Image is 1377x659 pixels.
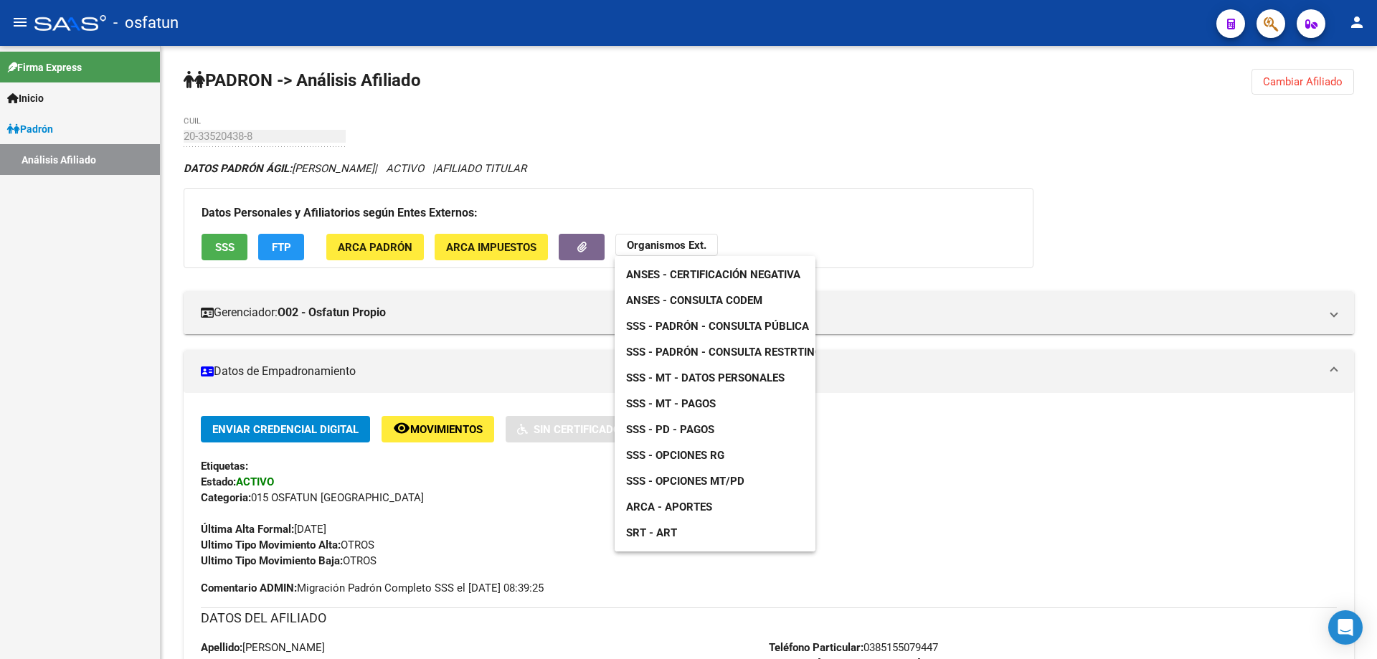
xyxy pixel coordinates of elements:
[626,449,724,462] span: SSS - Opciones RG
[615,313,820,339] a: SSS - Padrón - Consulta Pública
[626,526,677,539] span: SRT - ART
[615,288,774,313] a: ANSES - Consulta CODEM
[626,320,809,333] span: SSS - Padrón - Consulta Pública
[626,346,839,359] span: SSS - Padrón - Consulta Restrtingida
[626,423,714,436] span: SSS - PD - Pagos
[626,268,800,281] span: ANSES - Certificación Negativa
[615,339,851,365] a: SSS - Padrón - Consulta Restrtingida
[1328,610,1363,645] div: Open Intercom Messenger
[615,494,724,520] a: ARCA - Aportes
[615,442,736,468] a: SSS - Opciones RG
[615,365,796,391] a: SSS - MT - Datos Personales
[615,391,727,417] a: SSS - MT - Pagos
[615,520,815,546] a: SRT - ART
[626,501,712,513] span: ARCA - Aportes
[626,294,762,307] span: ANSES - Consulta CODEM
[615,417,726,442] a: SSS - PD - Pagos
[615,468,756,494] a: SSS - Opciones MT/PD
[626,475,744,488] span: SSS - Opciones MT/PD
[615,262,812,288] a: ANSES - Certificación Negativa
[626,397,716,410] span: SSS - MT - Pagos
[626,371,785,384] span: SSS - MT - Datos Personales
